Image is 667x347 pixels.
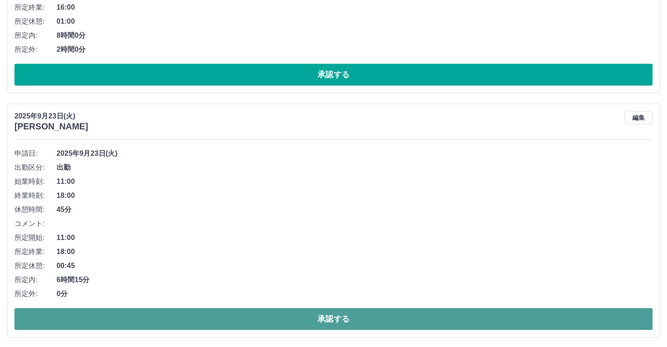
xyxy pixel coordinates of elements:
[57,176,653,187] span: 11:00
[14,218,57,229] span: コメント:
[14,233,57,243] span: 所定開始:
[57,16,653,27] span: 01:00
[14,289,57,299] span: 所定外:
[57,204,653,215] span: 45分
[57,233,653,243] span: 11:00
[57,30,653,41] span: 8時間0分
[57,190,653,201] span: 18:00
[57,44,653,55] span: 2時間0分
[14,261,57,271] span: 所定休憩:
[624,111,653,124] button: 編集
[57,289,653,299] span: 0分
[14,64,653,86] button: 承認する
[57,261,653,271] span: 00:45
[14,308,653,330] button: 承認する
[14,247,57,257] span: 所定終業:
[14,162,57,173] span: 出勤区分:
[14,16,57,27] span: 所定休憩:
[14,190,57,201] span: 終業時刻:
[57,162,653,173] span: 出勤
[14,2,57,13] span: 所定終業:
[14,111,88,122] p: 2025年9月23日(火)
[57,247,653,257] span: 18:00
[57,2,653,13] span: 16:00
[14,148,57,159] span: 申請日:
[14,44,57,55] span: 所定外:
[14,204,57,215] span: 休憩時間:
[57,275,653,285] span: 6時間15分
[14,122,88,132] h3: [PERSON_NAME]
[57,148,653,159] span: 2025年9月23日(火)
[14,275,57,285] span: 所定内:
[14,176,57,187] span: 始業時刻:
[14,30,57,41] span: 所定内:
